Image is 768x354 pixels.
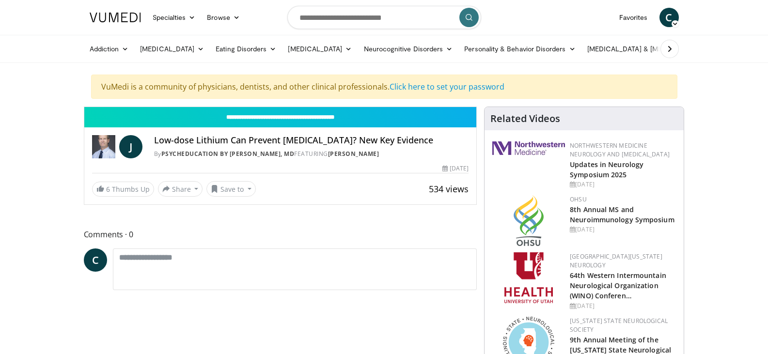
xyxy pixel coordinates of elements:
img: f6362829-b0a3-407d-a044-59546adfd345.png.150x105_q85_autocrop_double_scale_upscale_version-0.2.png [504,252,553,303]
button: Save to [206,181,256,197]
a: PsychEducation by [PERSON_NAME], MD [161,150,295,158]
input: Search topics, interventions [287,6,481,29]
a: Neurocognitive Disorders [358,39,459,59]
a: Favorites [613,8,654,27]
a: [PERSON_NAME] [328,150,379,158]
img: da959c7f-65a6-4fcf-a939-c8c702e0a770.png.150x105_q85_autocrop_double_scale_upscale_version-0.2.png [514,195,544,246]
div: By FEATURING [154,150,469,158]
a: C [84,248,107,272]
a: 64th Western Intermountain Neurological Organization (WINO) Conferen… [570,271,666,300]
a: C [659,8,679,27]
div: [DATE] [570,225,676,234]
img: 2a462fb6-9365-492a-ac79-3166a6f924d8.png.150x105_q85_autocrop_double_scale_upscale_version-0.2.jpg [492,141,565,155]
div: [DATE] [442,164,469,173]
a: [MEDICAL_DATA] & [MEDICAL_DATA] [581,39,720,59]
div: VuMedi is a community of physicians, dentists, and other clinical professionals. [91,75,677,99]
img: VuMedi Logo [90,13,141,22]
span: 6 [106,185,110,194]
a: Click here to set your password [390,81,504,92]
a: Eating Disorders [210,39,282,59]
a: Browse [201,8,246,27]
a: Northwestern Medicine Neurology and [MEDICAL_DATA] [570,141,670,158]
span: Comments 0 [84,228,477,241]
a: [MEDICAL_DATA] [134,39,210,59]
a: 8th Annual MS and Neuroimmunology Symposium [570,205,674,224]
a: Updates in Neurology Symposium 2025 [570,160,643,179]
h4: Related Videos [490,113,560,124]
img: PsychEducation by James Phelps, MD [92,135,115,158]
a: Personality & Behavior Disorders [458,39,581,59]
div: [DATE] [570,180,676,189]
a: Addiction [84,39,135,59]
button: Share [158,181,203,197]
a: [US_STATE] State Neurological Society [570,317,668,334]
a: [GEOGRAPHIC_DATA][US_STATE] Neurology [570,252,662,269]
a: Specialties [147,8,202,27]
a: 6 Thumbs Up [92,182,154,197]
span: 534 views [429,183,469,195]
h4: Low-dose Lithium Can Prevent [MEDICAL_DATA]? New Key Evidence [154,135,469,146]
a: [MEDICAL_DATA] [282,39,358,59]
a: OHSU [570,195,587,203]
a: J [119,135,142,158]
div: [DATE] [570,302,676,310]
